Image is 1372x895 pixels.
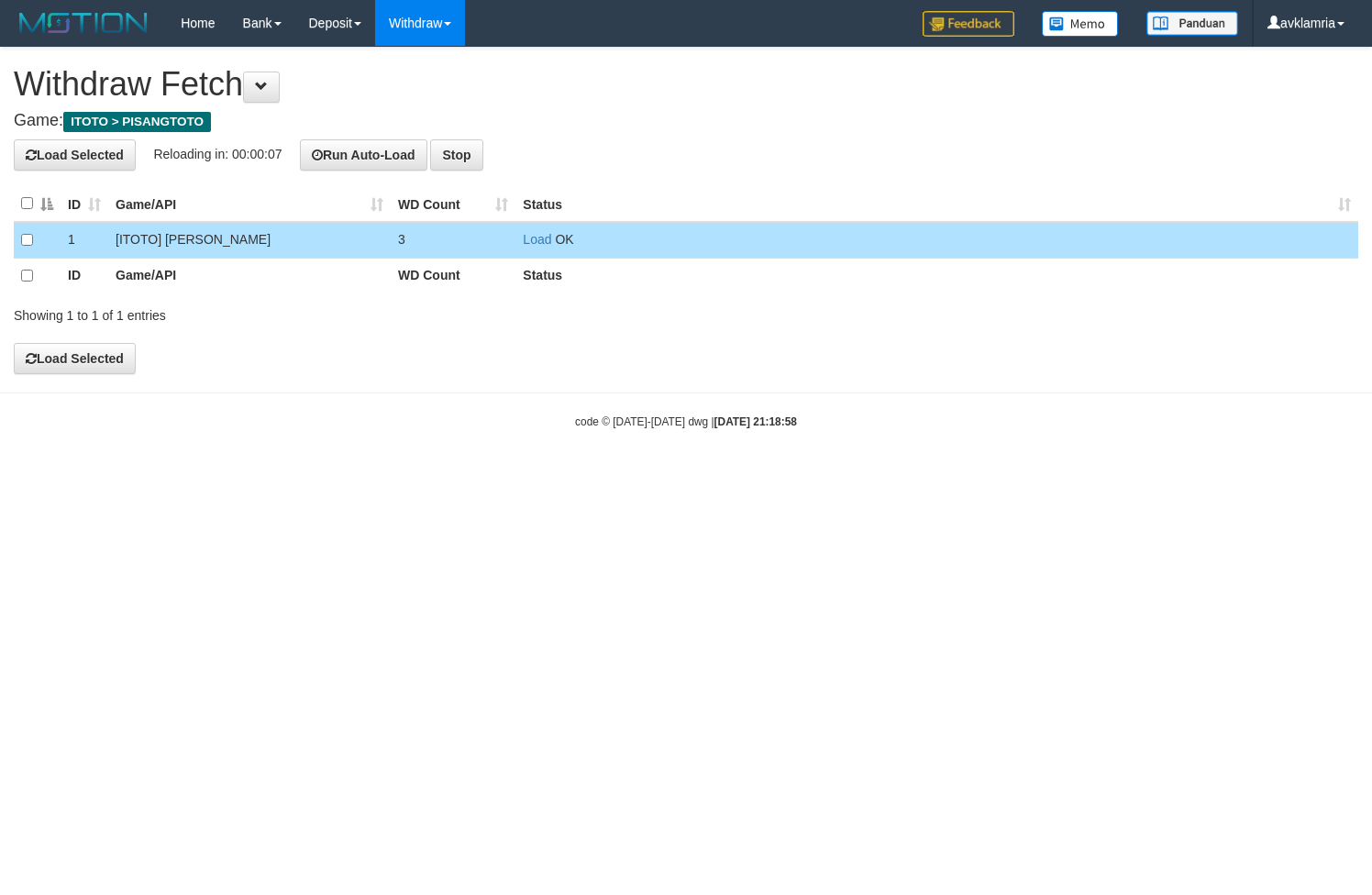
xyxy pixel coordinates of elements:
[391,258,515,293] th: WD Count
[523,232,551,247] a: Load
[14,112,1358,130] h4: Game:
[430,139,482,171] button: Stop
[153,146,282,160] span: Reloading in: 00:00:07
[14,343,136,374] button: Load Selected
[63,112,211,132] span: ITOTO > PISANGTOTO
[575,415,797,428] small: code © [DATE]-[DATE] dwg |
[108,258,391,293] th: Game/API
[14,139,136,171] button: Load Selected
[108,186,391,222] th: Game/API: activate to sort column ascending
[61,222,108,259] td: 1
[1146,11,1238,36] img: panduan.png
[14,66,1358,103] h1: Withdraw Fetch
[555,232,573,247] span: OK
[398,232,405,247] span: 3
[108,222,391,259] td: [ITOTO] [PERSON_NAME]
[714,415,797,428] strong: [DATE] 21:18:58
[923,11,1014,37] img: Feedback.jpg
[14,299,558,325] div: Showing 1 to 1 of 1 entries
[61,258,108,293] th: ID
[391,186,515,222] th: WD Count: activate to sort column ascending
[1042,11,1119,37] img: Button%20Memo.svg
[300,139,427,171] button: Run Auto-Load
[515,186,1358,222] th: Status: activate to sort column ascending
[515,258,1358,293] th: Status
[14,9,153,37] img: MOTION_logo.png
[61,186,108,222] th: ID: activate to sort column ascending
